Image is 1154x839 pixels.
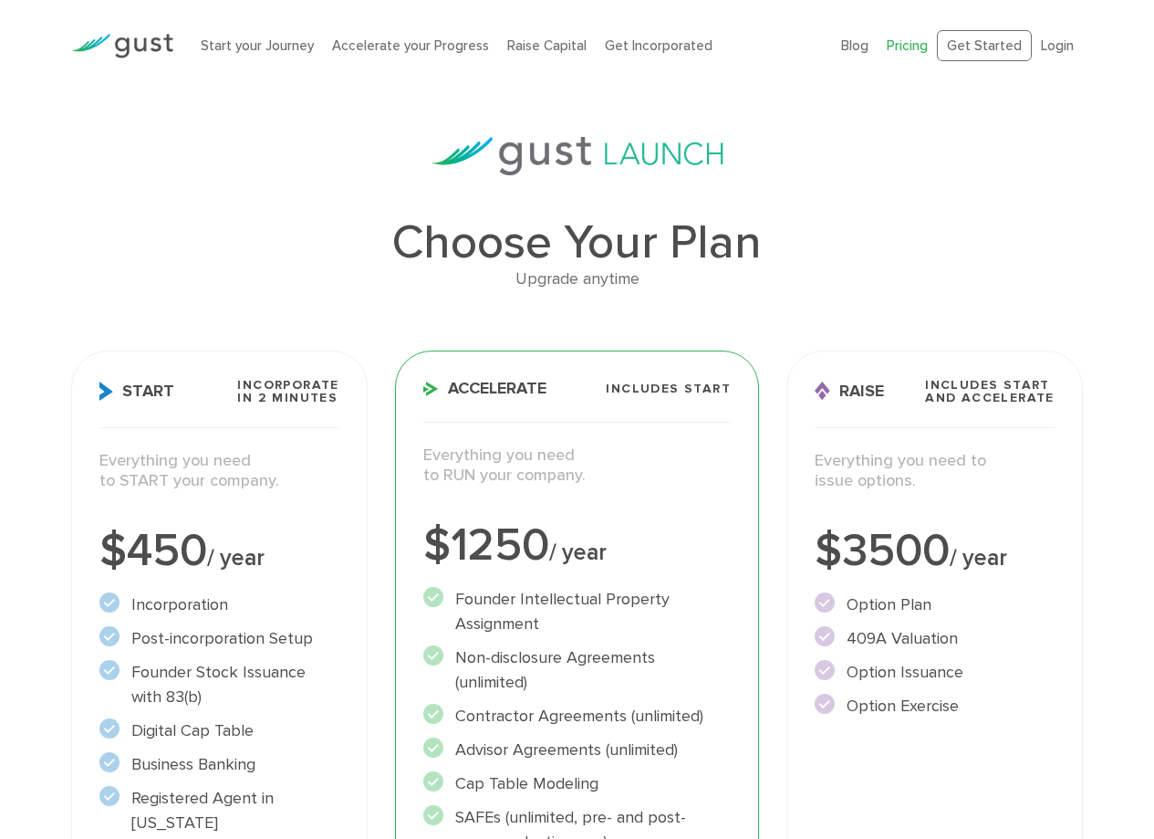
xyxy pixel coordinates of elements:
span: Includes START [606,383,731,395]
img: Start Icon X2 [99,382,113,401]
li: Registered Agent in [US_STATE] [99,786,339,835]
span: Accelerate [423,381,546,397]
p: Everything you need to issue options. [815,451,1055,492]
div: $3500 [815,529,1055,574]
div: $1250 [423,523,731,569]
li: Option Plan [815,593,1055,617]
a: Get Started [937,30,1032,62]
img: gust-launch-logos.svg [431,137,723,175]
p: Everything you need to RUN your company. [423,446,731,487]
li: Business Banking [99,752,339,777]
li: Option Issuance [815,660,1055,685]
span: / year [207,544,265,572]
div: $450 [99,529,339,574]
p: Everything you need to START your company. [99,451,339,492]
a: Get Incorporated [605,37,712,54]
img: Raise Icon [815,382,830,401]
span: Raise [815,382,884,401]
li: Option Exercise [815,694,1055,718]
li: 409A Valuation [815,626,1055,651]
img: Gust Logo [71,34,173,58]
li: Post-incorporation Setup [99,626,339,651]
li: Advisor Agreements (unlimited) [423,738,731,762]
span: Start [99,382,174,401]
span: Includes START and ACCELERATE [925,379,1055,404]
li: Founder Stock Issuance with 83(b) [99,660,339,709]
img: Accelerate Icon [423,382,439,396]
a: Login [1041,37,1074,54]
a: Pricing [887,37,928,54]
a: Raise Capital [507,37,587,54]
span: / year [950,544,1007,572]
span: Incorporate in 2 Minutes [237,379,338,404]
li: Cap Table Modeling [423,771,731,796]
a: Start your Journey [201,37,314,54]
li: Contractor Agreements (unlimited) [423,704,731,729]
h1: Choose Your Plan [71,219,1083,267]
li: Digital Cap Table [99,718,339,743]
li: Incorporation [99,593,339,617]
li: Non-disclosure Agreements (unlimited) [423,645,731,695]
a: Blog [841,37,868,54]
li: Founder Intellectual Property Assignment [423,587,731,636]
div: Upgrade anytime [71,267,1083,293]
span: / year [549,539,607,566]
a: Accelerate your Progress [332,37,489,54]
